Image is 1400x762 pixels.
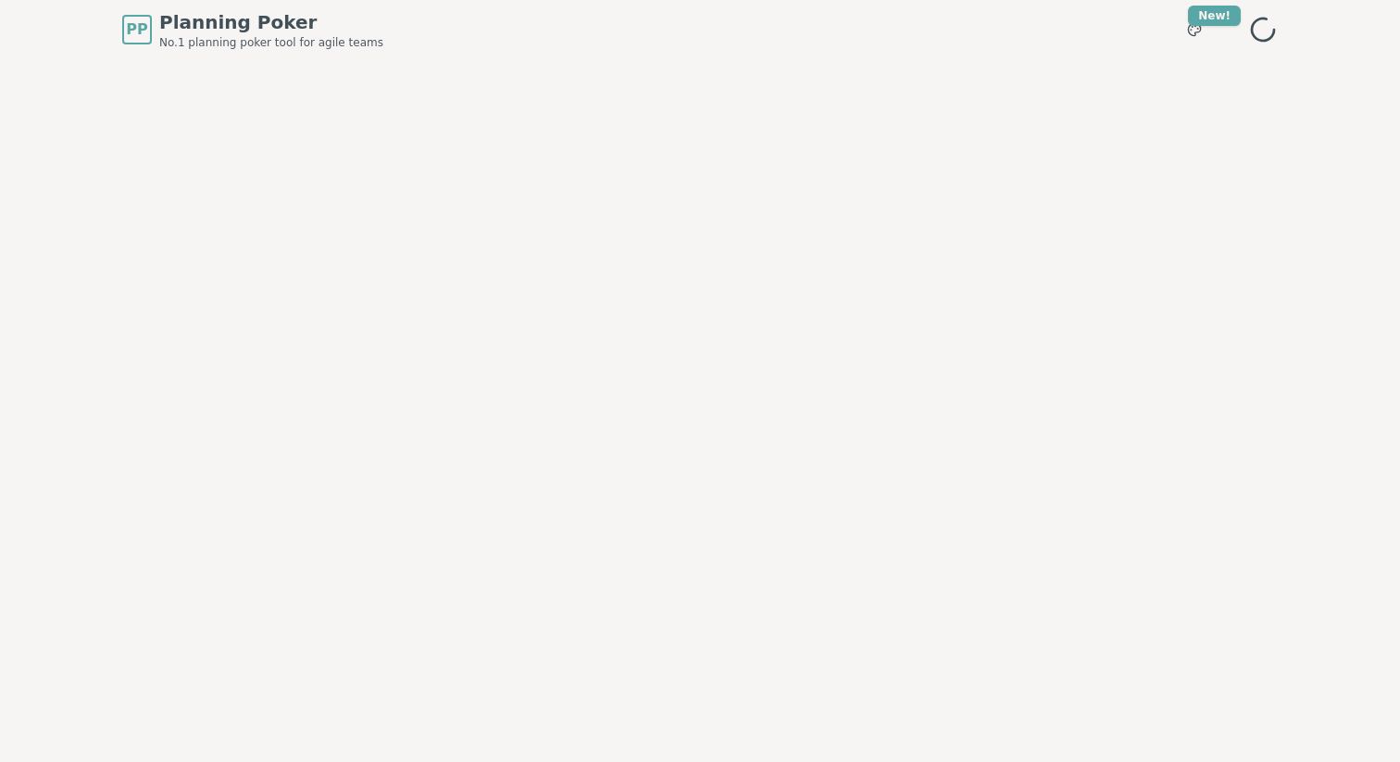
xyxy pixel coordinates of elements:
span: PP [126,19,147,41]
span: No.1 planning poker tool for agile teams [159,35,383,50]
a: PPPlanning PokerNo.1 planning poker tool for agile teams [122,9,383,50]
span: Planning Poker [159,9,383,35]
button: New! [1178,13,1211,46]
div: New! [1188,6,1241,26]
